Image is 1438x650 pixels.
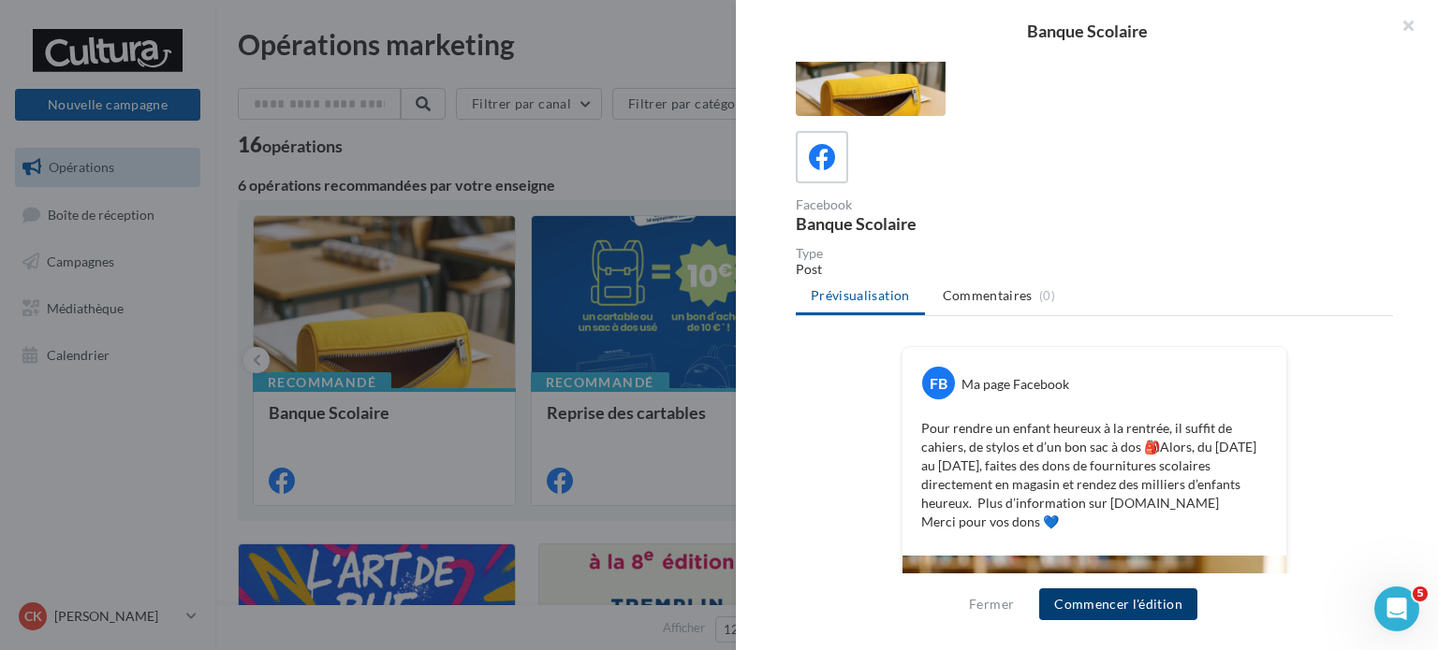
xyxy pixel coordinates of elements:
[921,419,1268,531] p: Pour rendre un enfant heureux à la rentrée, il suffit de cahiers, de stylos et d’un bon sac à dos...
[922,367,955,399] div: FB
[1039,288,1055,303] span: (0)
[1039,588,1197,620] button: Commencer l'édition
[943,286,1033,305] span: Commentaires
[796,247,1393,260] div: Type
[1413,586,1428,601] span: 5
[961,375,1069,394] div: Ma page Facebook
[1374,586,1419,631] iframe: Intercom live chat
[796,215,1087,232] div: Banque Scolaire
[766,22,1408,39] div: Banque Scolaire
[961,593,1021,615] button: Fermer
[796,198,1087,211] div: Facebook
[796,260,1393,279] div: Post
